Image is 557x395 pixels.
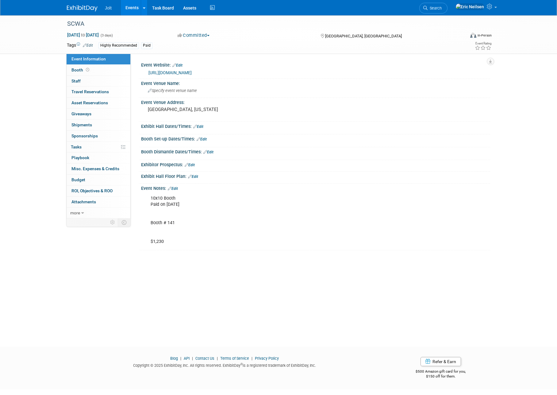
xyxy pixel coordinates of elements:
[100,33,113,37] span: (3 days)
[255,356,279,361] a: Privacy Policy
[71,111,91,116] span: Giveaways
[141,134,490,142] div: Booth Set-up Dates/Times:
[67,65,130,75] a: Booth
[197,137,207,141] a: Edit
[67,186,130,196] a: ROI, Objectives & ROO
[455,3,484,10] img: Eric Neilsen
[67,361,382,368] div: Copyright © 2025 ExhibitDay, Inc. All rights reserved. ExhibitDay is a registered trademark of Ex...
[67,42,93,49] td: Tags
[141,60,490,68] div: Event Website:
[391,365,490,379] div: $500 Amazon gift card for you,
[71,67,90,72] span: Booth
[184,356,190,361] a: API
[190,356,194,361] span: |
[67,142,130,152] a: Tasks
[172,63,182,67] a: Edit
[215,356,219,361] span: |
[419,3,448,13] a: Search
[141,184,490,192] div: Event Notes:
[185,163,195,167] a: Edit
[71,133,98,138] span: Sponsorships
[83,43,93,48] a: Edit
[67,120,130,130] a: Shipments
[141,42,152,49] div: Paid
[141,79,490,86] div: Event Venue Name:
[168,186,178,191] a: Edit
[175,32,212,39] button: Committed
[70,210,80,215] span: more
[71,155,89,160] span: Playbook
[71,177,85,182] span: Budget
[65,18,455,29] div: SCWA
[71,89,109,94] span: Travel Reservations
[67,131,130,141] a: Sponsorships
[67,86,130,97] a: Travel Reservations
[67,32,99,38] span: [DATE] [DATE]
[141,98,490,105] div: Event Venue Address:
[107,218,118,226] td: Personalize Event Tab Strip
[148,88,197,93] span: Specify event venue name
[67,54,130,64] a: Event Information
[67,208,130,218] a: more
[391,374,490,379] div: $150 off for them.
[141,172,490,180] div: Exhibit Hall Floor Plan:
[470,33,476,38] img: Format-Inperson.png
[141,160,490,168] div: Exhibitor Prospectus:
[80,33,86,37] span: to
[203,150,213,154] a: Edit
[141,147,490,155] div: Booth Dismantle Dates/Times:
[428,32,492,41] div: Event Format
[475,42,491,45] div: Event Rating
[148,70,192,75] a: [URL][DOMAIN_NAME]
[146,192,423,248] div: 10x10 Booth Paid on [DATE] Booth # 141 $1,230
[85,67,90,72] span: Booth not reserved yet
[195,356,214,361] a: Contact Us
[71,56,106,61] span: Event Information
[71,144,82,149] span: Tasks
[67,76,130,86] a: Staff
[220,356,249,361] a: Terms of Service
[421,357,461,366] a: Refer & Earn
[71,166,119,171] span: Misc. Expenses & Credits
[325,34,402,38] span: [GEOGRAPHIC_DATA], [GEOGRAPHIC_DATA]
[170,356,178,361] a: Blog
[67,5,98,11] img: ExhibitDay
[71,100,108,105] span: Asset Reservations
[98,42,139,49] div: Highly Recommended
[188,174,198,179] a: Edit
[477,33,492,38] div: In-Person
[67,98,130,108] a: Asset Reservations
[71,122,92,127] span: Shipments
[240,362,243,366] sup: ®
[428,6,442,10] span: Search
[250,356,254,361] span: |
[118,218,131,226] td: Toggle Event Tabs
[67,109,130,119] a: Giveaways
[67,174,130,185] a: Budget
[71,188,113,193] span: ROI, Objectives & ROO
[71,199,96,204] span: Attachments
[179,356,183,361] span: |
[67,152,130,163] a: Playbook
[71,79,81,83] span: Staff
[105,6,112,10] span: Jolt
[141,122,490,130] div: Exhibit Hall Dates/Times:
[67,163,130,174] a: Misc. Expenses & Credits
[148,107,280,112] pre: [GEOGRAPHIC_DATA], [US_STATE]
[67,197,130,207] a: Attachments
[193,125,203,129] a: Edit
